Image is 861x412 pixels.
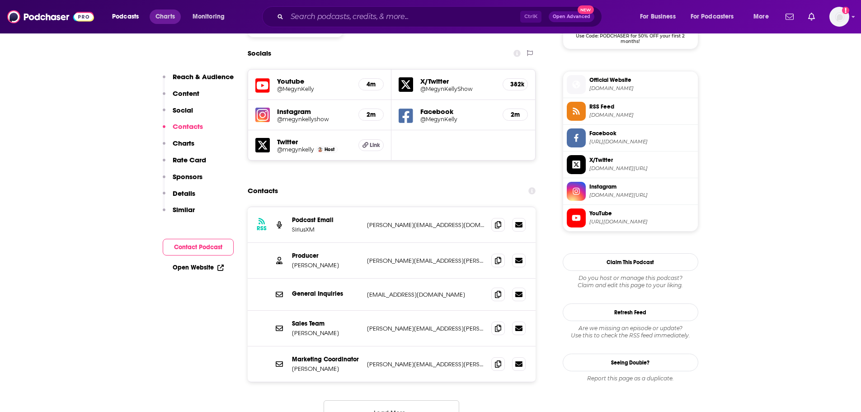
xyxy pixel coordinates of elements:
[193,10,225,23] span: Monitoring
[173,264,224,271] a: Open Website
[150,9,180,24] a: Charts
[567,208,694,227] a: YouTube[URL][DOMAIN_NAME]
[829,7,849,27] span: Logged in as gabrielle.gantz
[292,355,360,363] p: Marketing Coordinator
[325,147,334,152] span: Host
[106,9,151,24] button: open menu
[567,182,694,201] a: Instagram[DOMAIN_NAME][URL]
[248,182,278,199] h2: Contacts
[248,45,271,62] h2: Socials
[163,205,195,222] button: Similar
[366,111,376,118] h5: 2m
[173,156,206,164] p: Rate Card
[563,354,698,371] a: Seeing Double?
[173,172,202,181] p: Sponsors
[367,360,485,368] p: [PERSON_NAME][EMAIL_ADDRESS][PERSON_NAME][DOMAIN_NAME]
[173,205,195,214] p: Similar
[163,139,194,156] button: Charts
[563,28,698,44] span: Use Code: PODCHASER for 50% OFF your first 2 months!
[163,156,206,172] button: Rate Card
[277,146,314,153] h5: @megynkelly
[292,216,360,224] p: Podcast Email
[691,10,734,23] span: For Podcasters
[163,89,199,106] button: Content
[7,8,94,25] img: Podchaser - Follow, Share and Rate Podcasts
[563,303,698,321] button: Refresh Feed
[589,85,694,92] span: siriusxm.com
[367,291,485,298] p: [EMAIL_ADDRESS][DOMAIN_NAME]
[563,275,698,282] span: Do you host or manage this podcast?
[829,7,849,27] button: Show profile menu
[292,365,360,373] p: [PERSON_NAME]
[318,147,323,152] img: Megyn Kelly
[257,225,267,232] h3: RSS
[520,11,541,23] span: Ctrl K
[589,103,694,111] span: RSS Feed
[567,75,694,94] a: Official Website[DOMAIN_NAME]
[173,139,194,147] p: Charts
[747,9,780,24] button: open menu
[173,72,234,81] p: Reach & Audience
[292,329,360,337] p: [PERSON_NAME]
[567,155,694,174] a: X/Twitter[DOMAIN_NAME][URL]
[553,14,590,19] span: Open Advanced
[112,10,139,23] span: Podcasts
[163,239,234,256] button: Contact Podcast
[370,142,380,149] span: Link
[589,183,694,191] span: Instagram
[287,9,520,24] input: Search podcasts, credits, & more...
[563,275,698,289] div: Claim and edit this page to your liking.
[578,5,594,14] span: New
[277,116,352,123] a: @megynkellyshow
[163,122,203,139] button: Contacts
[842,7,849,14] svg: Add a profile image
[367,257,485,265] p: [PERSON_NAME][EMAIL_ADDRESS][PERSON_NAME][DOMAIN_NAME]
[567,128,694,147] a: Facebook[URL][DOMAIN_NAME]
[163,72,234,89] button: Reach & Audience
[589,192,694,199] span: instagram.com/megynkellyshow
[367,221,485,229] p: [PERSON_NAME][EMAIL_ADDRESS][DOMAIN_NAME]
[163,106,193,123] button: Social
[420,85,495,92] a: @MegynKellyShow
[186,9,236,24] button: open menu
[589,156,694,164] span: X/Twitter
[173,106,193,114] p: Social
[292,320,360,327] p: Sales Team
[563,375,698,382] div: Report this page as a duplicate.
[829,7,849,27] img: User Profile
[640,10,676,23] span: For Business
[589,112,694,118] span: feeds.simplecast.com
[782,9,797,24] a: Show notifications dropdown
[420,77,495,85] h5: X/Twitter
[163,172,202,189] button: Sponsors
[589,76,694,84] span: Official Website
[510,111,520,118] h5: 2m
[155,10,175,23] span: Charts
[589,138,694,145] span: https://www.facebook.com/MegynKelly
[420,107,495,116] h5: Facebook
[685,9,747,24] button: open menu
[366,81,376,88] h5: 4m
[563,253,698,271] button: Claim This Podcast
[510,81,520,88] h5: 382k
[589,165,694,172] span: twitter.com/MegynKellyShow
[753,10,769,23] span: More
[549,11,594,22] button: Open AdvancedNew
[589,129,694,137] span: Facebook
[563,1,698,43] a: SimpleCast Deal: Use Code: PODCHASER for 50% OFF your first 2 months!
[173,122,203,131] p: Contacts
[277,85,352,92] a: @MegynKelly
[271,6,611,27] div: Search podcasts, credits, & more...
[634,9,687,24] button: open menu
[567,102,694,121] a: RSS Feed[DOMAIN_NAME]
[563,325,698,339] div: Are we missing an episode or update? Use this to check the RSS feed immediately.
[589,209,694,218] span: YouTube
[255,108,270,122] img: iconImage
[292,252,360,260] p: Producer
[163,189,195,206] button: Details
[420,116,495,123] a: @MegynKelly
